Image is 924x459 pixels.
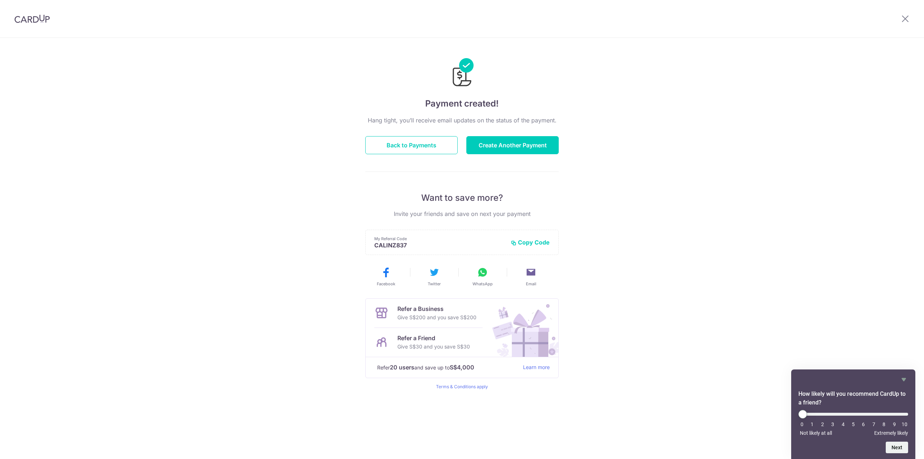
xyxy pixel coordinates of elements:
p: Hang tight, you’ll receive email updates on the status of the payment. [365,116,559,125]
span: Extremely likely [874,430,908,436]
p: My Referral Code [374,236,505,242]
li: 8 [880,421,888,427]
button: WhatsApp [461,267,504,287]
li: 0 [798,421,806,427]
li: 2 [819,421,826,427]
li: 10 [901,421,908,427]
li: 3 [829,421,836,427]
p: Refer a Business [397,304,476,313]
a: Learn more [523,363,550,372]
p: Invite your friends and save on next your payment [365,209,559,218]
a: Terms & Conditions apply [436,384,488,389]
button: Next question [886,442,908,453]
p: Refer and save up to [377,363,517,372]
li: 1 [808,421,816,427]
p: Give S$200 and you save S$200 [397,313,476,322]
p: Refer a Friend [397,334,470,342]
img: Refer [485,299,558,357]
span: WhatsApp [472,281,493,287]
h4: Payment created! [365,97,559,110]
span: Twitter [428,281,441,287]
button: Back to Payments [365,136,458,154]
button: Facebook [365,267,407,287]
span: Not likely at all [800,430,832,436]
h2: How likely will you recommend CardUp to a friend? Select an option from 0 to 10, with 0 being Not... [798,390,908,407]
span: Email [526,281,536,287]
button: Email [510,267,552,287]
p: CALINZ837 [374,242,505,249]
button: Hide survey [899,375,908,384]
div: How likely will you recommend CardUp to a friend? Select an option from 0 to 10, with 0 being Not... [798,410,908,436]
p: Give S$30 and you save S$30 [397,342,470,351]
strong: 20 users [390,363,414,372]
li: 4 [840,421,847,427]
button: Twitter [413,267,456,287]
span: Facebook [377,281,395,287]
li: 9 [891,421,898,427]
button: Copy Code [511,239,550,246]
button: Create Another Payment [466,136,559,154]
p: Want to save more? [365,192,559,204]
img: CardUp [14,14,50,23]
div: How likely will you recommend CardUp to a friend? Select an option from 0 to 10, with 0 being Not... [798,375,908,453]
li: 5 [850,421,857,427]
strong: S$4,000 [450,363,474,372]
li: 6 [860,421,867,427]
li: 7 [870,421,877,427]
img: Payments [450,58,474,88]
